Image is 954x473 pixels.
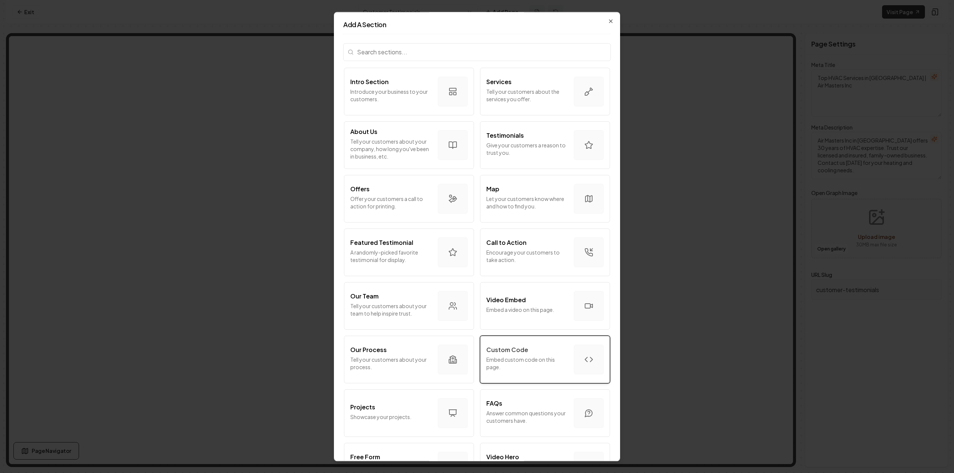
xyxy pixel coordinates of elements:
p: Tell your customers about your process. [350,356,432,371]
button: ProjectsShowcase your projects. [344,389,474,437]
p: Encourage your customers to take action. [486,249,568,263]
button: FAQsAnswer common questions your customers have. [480,389,610,437]
p: Custom Code [486,345,528,354]
button: Intro SectionIntroduce your business to your customers. [344,68,474,115]
p: Introduce your business to your customers. [350,88,432,103]
button: ServicesTell your customers about the services you offer. [480,68,610,115]
p: A randomly-picked favorite testimonial for display. [350,249,432,263]
h2: Add A Section [343,21,611,28]
p: Let your customers know where and how to find you. [486,195,568,210]
p: Free Form [350,453,380,461]
button: MapLet your customers know where and how to find you. [480,175,610,223]
p: Video Hero [486,453,519,461]
p: Map [486,185,499,194]
p: Projects [350,403,375,412]
p: Embed custom code on this page. [486,356,568,371]
button: About UsTell your customers about your company, how long you've been in business, etc. [344,121,474,169]
p: Offer your customers a call to action for printing. [350,195,432,210]
p: Our Team [350,292,379,301]
p: Tell your customers about the services you offer. [486,88,568,103]
button: Video EmbedEmbed a video on this page. [480,282,610,330]
p: Tell your customers about your company, how long you've been in business, etc. [350,138,432,160]
p: FAQs [486,399,502,408]
button: OffersOffer your customers a call to action for printing. [344,175,474,223]
button: TestimonialsGive your customers a reason to trust you. [480,121,610,169]
input: Search sections... [343,43,611,61]
p: Intro Section [350,77,389,86]
p: Offers [350,185,370,194]
p: Testimonials [486,131,524,140]
p: Showcase your projects. [350,413,432,421]
button: Our TeamTell your customers about your team to help inspire trust. [344,282,474,330]
p: Call to Action [486,238,527,247]
p: Services [486,77,512,86]
button: Call to ActionEncourage your customers to take action. [480,228,610,276]
p: Embed a video on this page. [486,306,568,313]
button: Our ProcessTell your customers about your process. [344,336,474,383]
p: About Us [350,127,378,136]
p: Our Process [350,345,387,354]
p: Featured Testimonial [350,238,413,247]
p: Give your customers a reason to trust you. [486,141,568,156]
button: Featured TestimonialA randomly-picked favorite testimonial for display. [344,228,474,276]
p: Answer common questions your customers have. [486,409,568,424]
button: Custom CodeEmbed custom code on this page. [480,336,610,383]
p: Video Embed [486,295,526,304]
p: Tell your customers about your team to help inspire trust. [350,302,432,317]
